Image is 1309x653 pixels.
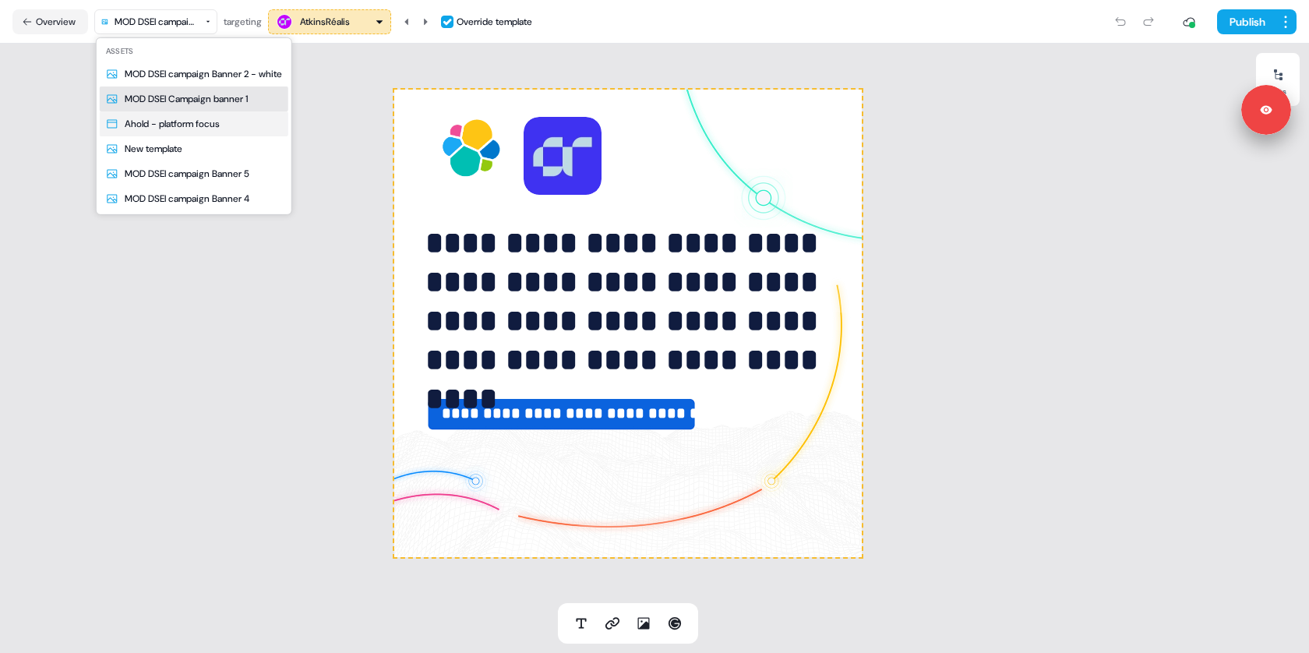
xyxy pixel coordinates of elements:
[125,91,248,107] div: MOD DSEI Campaign banner 1
[125,66,282,82] div: MOD DSEI campaign Banner 2 - white
[125,116,220,132] div: Ahold - platform focus
[125,166,249,182] div: MOD DSEI campaign Banner 5
[125,141,182,157] div: New template
[125,191,249,206] div: MOD DSEI campaign Banner 4
[100,41,288,62] div: Assets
